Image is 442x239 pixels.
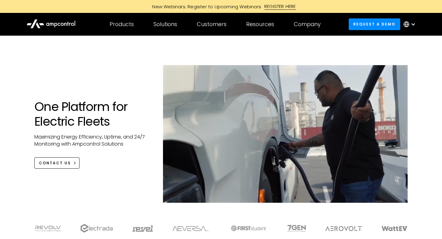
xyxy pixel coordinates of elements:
img: electrada logo [80,224,113,233]
a: Request a demo [349,18,400,30]
div: Products [110,21,134,28]
div: Solutions [153,21,177,28]
a: New Webinars: Register to Upcoming WebinarsREGISTER HERE [83,3,359,10]
div: REGISTER HERE [264,3,296,10]
div: CONTACT US [39,160,71,166]
div: Customers [197,21,227,28]
h1: One Platform for Electric Fleets [34,99,151,129]
div: Company [294,21,321,28]
div: New Webinars: Register to Upcoming Webinars [146,3,264,10]
div: Resources [246,21,274,28]
p: Maximizing Energy Efficiency, Uptime, and 24/7 Monitoring with Ampcontrol Solutions [34,134,151,147]
a: CONTACT US [34,157,79,169]
img: WattEV logo [382,226,407,231]
img: Aerovolt Logo [325,226,362,231]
